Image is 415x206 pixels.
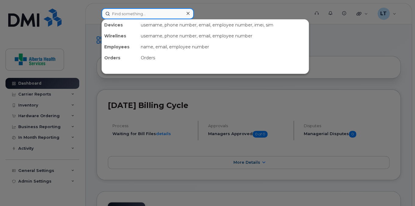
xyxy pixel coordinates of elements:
div: Employees [102,41,138,52]
div: Orders [138,52,309,63]
div: Wirelines [102,30,138,41]
div: Orders [102,52,138,63]
div: Devices [102,19,138,30]
div: username, phone number, email, employee number, imei, sim [138,19,309,30]
div: username, phone number, email, employee number [138,30,309,41]
div: name, email, employee number [138,41,309,52]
